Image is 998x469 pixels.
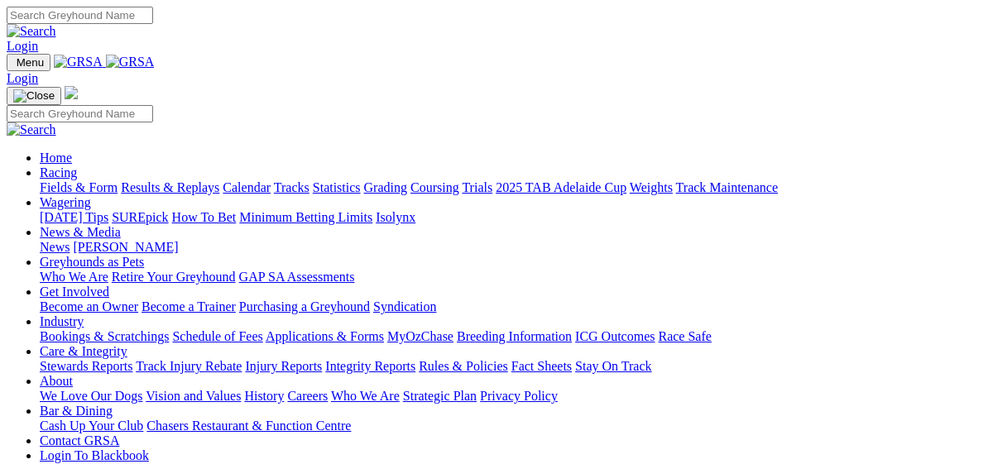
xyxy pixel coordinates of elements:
a: Become a Trainer [142,299,236,313]
a: Racing [40,165,77,179]
a: Statistics [313,180,361,194]
a: Chasers Restaurant & Function Centre [146,419,351,433]
a: Vision and Values [146,389,241,403]
a: Isolynx [376,210,415,224]
a: Purchasing a Greyhound [239,299,370,313]
a: Industry [40,314,84,328]
a: Applications & Forms [266,329,384,343]
a: Stay On Track [575,359,651,373]
a: Who We Are [331,389,400,403]
a: Get Involved [40,285,109,299]
a: Contact GRSA [40,433,119,447]
div: News & Media [40,240,991,255]
button: Toggle navigation [7,54,50,71]
div: Wagering [40,210,991,225]
a: Breeding Information [457,329,572,343]
a: About [40,374,73,388]
a: Login To Blackbook [40,448,149,462]
div: About [40,389,991,404]
a: SUREpick [112,210,168,224]
img: GRSA [106,55,155,69]
a: Strategic Plan [403,389,477,403]
a: Privacy Policy [480,389,558,403]
a: Schedule of Fees [172,329,262,343]
a: Trials [462,180,492,194]
a: Weights [630,180,673,194]
a: Injury Reports [245,359,322,373]
a: [PERSON_NAME] [73,240,178,254]
a: Integrity Reports [325,359,415,373]
a: Coursing [410,180,459,194]
a: [DATE] Tips [40,210,108,224]
a: 2025 TAB Adelaide Cup [496,180,626,194]
button: Toggle navigation [7,87,61,105]
a: Track Injury Rebate [136,359,242,373]
img: Search [7,24,56,39]
img: Close [13,89,55,103]
a: We Love Our Dogs [40,389,142,403]
a: Stewards Reports [40,359,132,373]
img: Search [7,122,56,137]
div: Greyhounds as Pets [40,270,991,285]
input: Search [7,7,153,24]
a: Minimum Betting Limits [239,210,372,224]
a: Careers [287,389,328,403]
a: Syndication [373,299,436,313]
a: Grading [364,180,407,194]
a: Calendar [223,180,271,194]
a: Greyhounds as Pets [40,255,144,269]
a: GAP SA Assessments [239,270,355,284]
a: Home [40,151,72,165]
a: Cash Up Your Club [40,419,143,433]
span: Menu [17,56,44,69]
a: News & Media [40,225,121,239]
a: Login [7,71,38,85]
a: History [244,389,284,403]
a: Fact Sheets [511,359,572,373]
a: Rules & Policies [419,359,508,373]
div: Get Involved [40,299,991,314]
div: Bar & Dining [40,419,991,433]
a: Track Maintenance [676,180,778,194]
a: Care & Integrity [40,344,127,358]
a: Wagering [40,195,91,209]
input: Search [7,105,153,122]
img: logo-grsa-white.png [65,86,78,99]
div: Care & Integrity [40,359,991,374]
a: Race Safe [658,329,711,343]
a: Bookings & Scratchings [40,329,169,343]
a: Who We Are [40,270,108,284]
img: GRSA [54,55,103,69]
a: Bar & Dining [40,404,113,418]
div: Racing [40,180,991,195]
a: Tracks [274,180,309,194]
a: Retire Your Greyhound [112,270,236,284]
a: MyOzChase [387,329,453,343]
div: Industry [40,329,991,344]
a: Become an Owner [40,299,138,313]
a: Fields & Form [40,180,118,194]
a: Login [7,39,38,53]
a: How To Bet [172,210,237,224]
a: Results & Replays [121,180,219,194]
a: News [40,240,70,254]
a: ICG Outcomes [575,329,655,343]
